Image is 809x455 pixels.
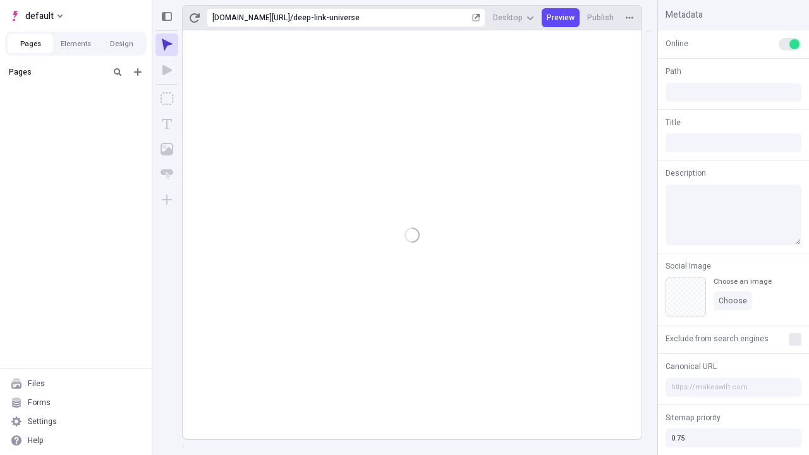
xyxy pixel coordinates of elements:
[28,397,51,408] div: Forms
[28,435,44,446] div: Help
[666,412,721,423] span: Sitemap priority
[666,378,801,397] input: https://makeswift.com
[130,64,145,80] button: Add new
[212,13,290,23] div: [URL][DOMAIN_NAME]
[5,6,68,25] button: Select site
[25,8,54,23] span: default
[666,361,717,372] span: Canonical URL
[155,163,178,186] button: Button
[719,296,747,306] span: Choose
[547,13,575,23] span: Preview
[714,291,752,310] button: Choose
[99,34,144,53] button: Design
[542,8,580,27] button: Preview
[155,138,178,161] button: Image
[714,277,772,286] div: Choose an image
[666,66,681,77] span: Path
[493,13,523,23] span: Desktop
[582,8,619,27] button: Publish
[155,112,178,135] button: Text
[290,13,293,23] div: /
[9,67,105,77] div: Pages
[488,8,539,27] button: Desktop
[53,34,99,53] button: Elements
[666,38,688,49] span: Online
[28,379,45,389] div: Files
[28,416,57,427] div: Settings
[666,167,706,179] span: Description
[155,87,178,110] button: Box
[666,260,711,272] span: Social Image
[666,333,769,344] span: Exclude from search engines
[587,13,614,23] span: Publish
[293,13,470,23] div: deep-link-universe
[666,117,681,128] span: Title
[8,34,53,53] button: Pages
